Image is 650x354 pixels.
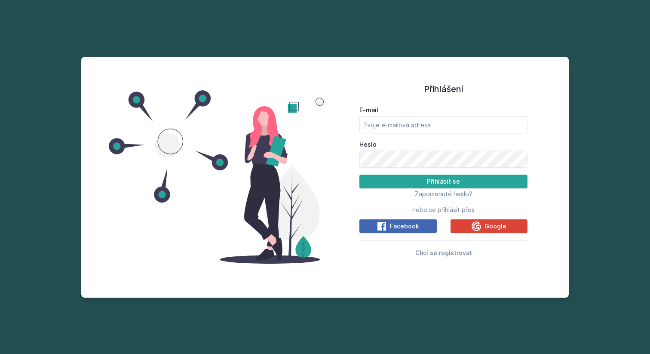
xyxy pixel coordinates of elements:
[359,83,527,95] h1: Přihlášení
[451,219,528,233] button: Google
[359,175,527,188] button: Přihlásit se
[415,249,472,256] span: Chci se registrovat
[390,222,419,231] span: Facebook
[415,247,472,258] button: Chci se registrovat
[359,106,527,114] label: E-mail
[412,206,475,214] span: nebo se přihlásit přes
[359,116,527,133] input: Tvoje e-mailová adresa
[415,190,472,197] span: Zapomenuté heslo?
[359,219,437,233] button: Facebook
[484,222,506,231] span: Google
[359,140,527,149] label: Heslo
